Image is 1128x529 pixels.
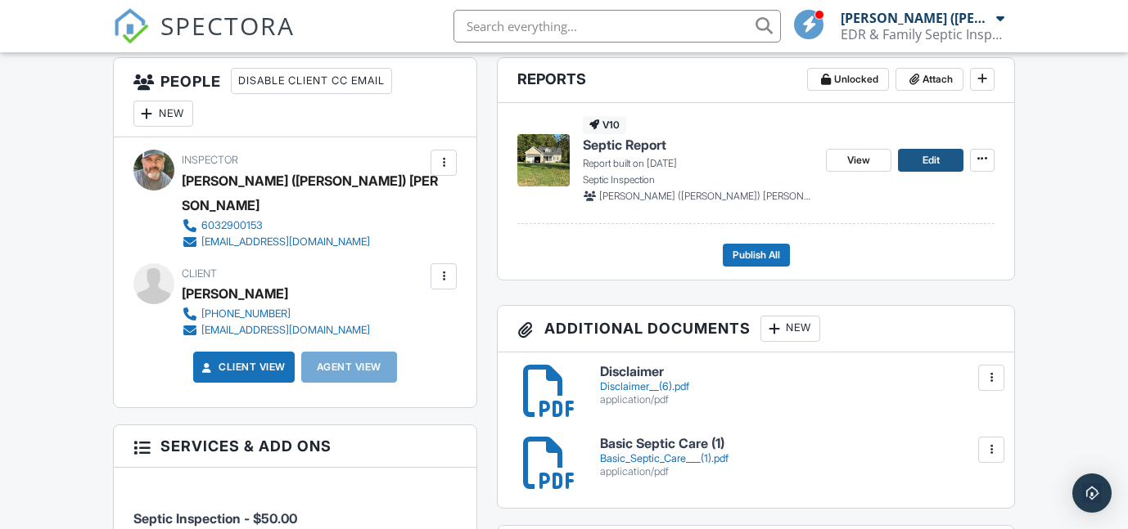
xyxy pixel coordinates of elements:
h3: People [114,58,476,137]
div: 6032900153 [201,219,263,232]
div: [EMAIL_ADDRESS][DOMAIN_NAME] [201,235,370,249]
div: [PERSON_NAME] ([PERSON_NAME]) [PERSON_NAME] [182,168,440,217]
a: SPECTORA [113,22,295,56]
span: SPECTORA [160,8,295,43]
div: Disable Client CC Email [231,68,392,94]
div: Open Intercom Messenger [1072,473,1112,513]
h3: Additional Documents [498,306,1014,352]
a: Basic Septic Care (1) Basic_Septic_Care___(1).pdf application/pdf [600,437,995,478]
div: New [760,316,820,342]
a: [EMAIL_ADDRESS][DOMAIN_NAME] [182,322,370,338]
div: EDR & Family Septic Inspections LLC [841,26,1004,43]
div: [PHONE_NUMBER] [201,307,291,321]
input: Search everything... [453,10,781,43]
h6: Basic Septic Care (1) [600,437,995,451]
div: application/pdf [600,465,995,478]
a: Disclaimer Disclaimer__(6).pdf application/pdf [600,365,995,406]
span: Inspector [182,154,238,166]
img: The Best Home Inspection Software - Spectora [113,8,149,44]
div: Disclaimer__(6).pdf [600,380,995,393]
div: New [133,101,193,127]
a: [EMAIL_ADDRESS][DOMAIN_NAME] [182,234,426,250]
a: Client View [199,359,286,375]
div: [PERSON_NAME] ([PERSON_NAME]) [PERSON_NAME] [841,10,992,26]
div: [EMAIL_ADDRESS][DOMAIN_NAME] [201,324,370,337]
div: Basic_Septic_Care___(1).pdf [600,452,995,465]
div: [PERSON_NAME] [182,281,288,306]
h6: Disclaimer [600,365,995,379]
div: application/pdf [600,393,995,406]
span: Client [182,267,217,280]
span: Septic Inspection - $50.00 [133,510,297,527]
a: [PHONE_NUMBER] [182,306,370,322]
h3: Services & Add ons [114,425,476,468]
a: 6032900153 [182,217,426,234]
